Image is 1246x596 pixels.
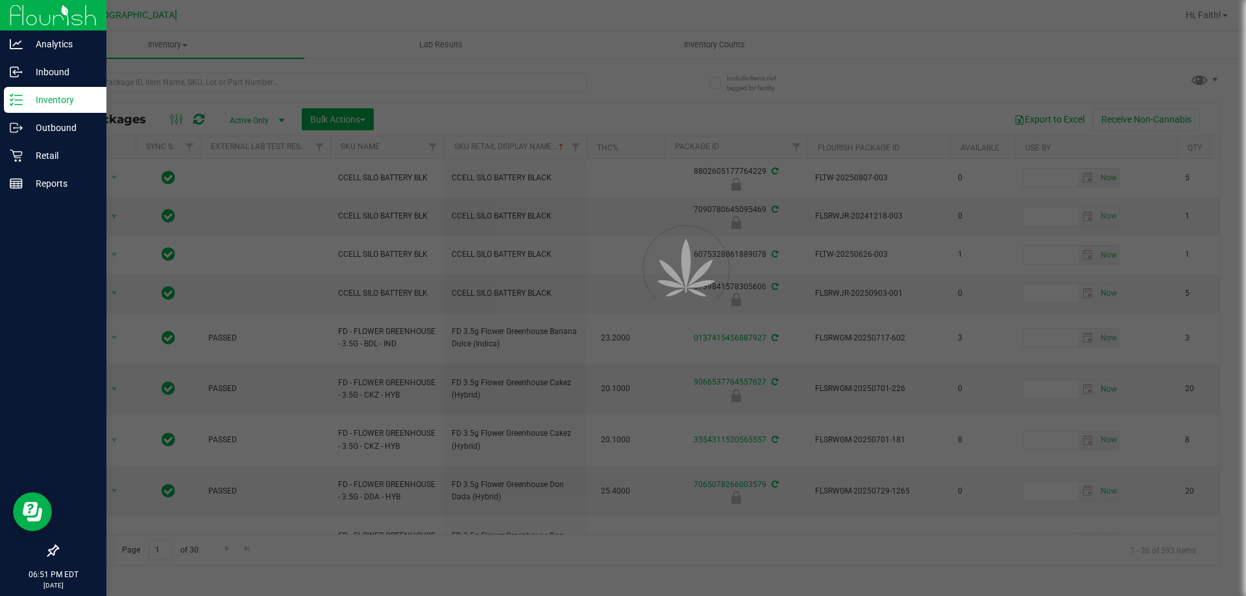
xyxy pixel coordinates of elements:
inline-svg: Retail [10,149,23,162]
p: Outbound [23,120,101,136]
p: Analytics [23,36,101,52]
inline-svg: Inventory [10,93,23,106]
p: Reports [23,176,101,191]
p: Inbound [23,64,101,80]
inline-svg: Inbound [10,66,23,78]
inline-svg: Reports [10,177,23,190]
p: 06:51 PM EDT [6,569,101,580]
p: Retail [23,148,101,163]
p: [DATE] [6,580,101,590]
inline-svg: Analytics [10,38,23,51]
p: Inventory [23,92,101,108]
iframe: Resource center [13,492,52,531]
inline-svg: Outbound [10,121,23,134]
